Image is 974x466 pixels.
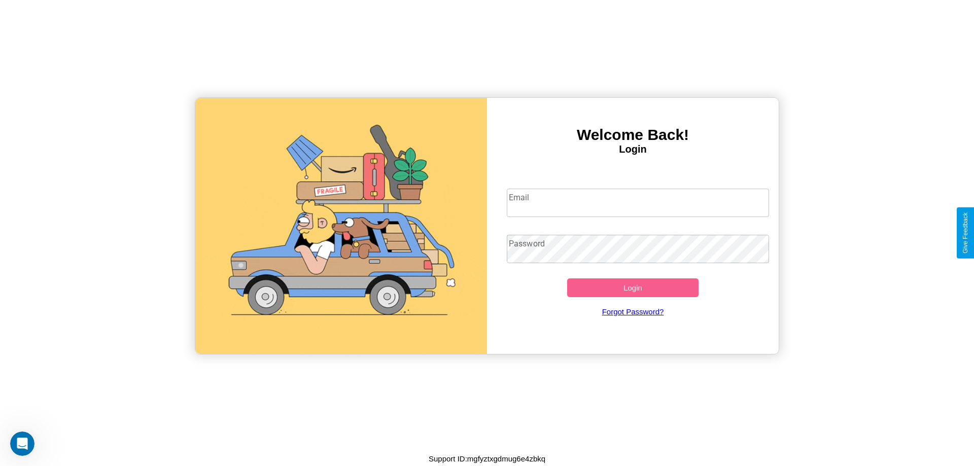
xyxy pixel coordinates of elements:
[962,212,969,254] div: Give Feedback
[487,126,779,144] h3: Welcome Back!
[10,432,34,456] iframe: Intercom live chat
[487,144,779,155] h4: Login
[429,452,545,465] p: Support ID: mgfyztxgdmug6e4zbkq
[567,278,699,297] button: Login
[195,98,487,354] img: gif
[502,297,764,326] a: Forgot Password?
